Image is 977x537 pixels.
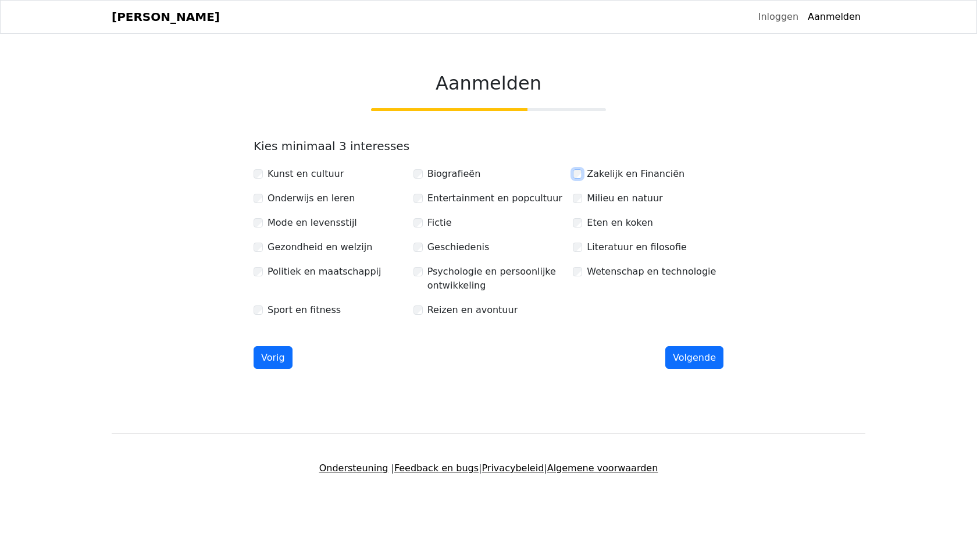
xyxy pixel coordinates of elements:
[394,463,479,474] a: Feedback en bugs
[547,463,658,474] a: Algemene voorwaarden
[268,217,357,228] font: Mode en levensstijl
[268,193,355,204] font: Onderwijs en leren
[673,352,716,363] font: Volgende
[261,352,285,363] font: Vorig
[544,463,547,474] font: |
[808,11,861,22] font: Aanmelden
[803,5,865,29] a: Aanmelden
[587,193,662,204] font: Milieu en natuur
[427,217,452,228] font: Fictie
[391,463,394,474] font: |
[268,266,381,277] font: Politiek en maatschappij
[319,463,388,474] a: Ondersteuning
[436,72,541,94] font: Aanmelden
[254,139,409,153] font: Kies minimaal 3 interesses
[268,304,341,315] font: Sport en fitness
[268,241,372,253] font: Gezondheid en welzijn
[587,168,684,179] font: Zakelijk en Financiën
[665,346,723,369] button: Volgende
[587,241,687,253] font: Literatuur en filosofie
[754,5,803,29] a: Inloggen
[427,168,481,179] font: Biografieën
[268,168,344,179] font: Kunst en cultuur
[112,10,220,24] font: [PERSON_NAME]
[587,217,653,228] font: Eten en koken
[427,266,556,291] font: Psychologie en persoonlijke ontwikkeling
[482,463,544,474] a: Privacybeleid
[112,5,220,29] a: [PERSON_NAME]
[758,11,798,22] font: Inloggen
[427,193,562,204] font: Entertainment en popcultuur
[254,346,293,369] button: Vorig
[587,266,716,277] font: Wetenschap en technologie
[427,241,490,253] font: Geschiedenis
[427,304,518,315] font: Reizen en avontuur
[479,463,482,474] font: |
